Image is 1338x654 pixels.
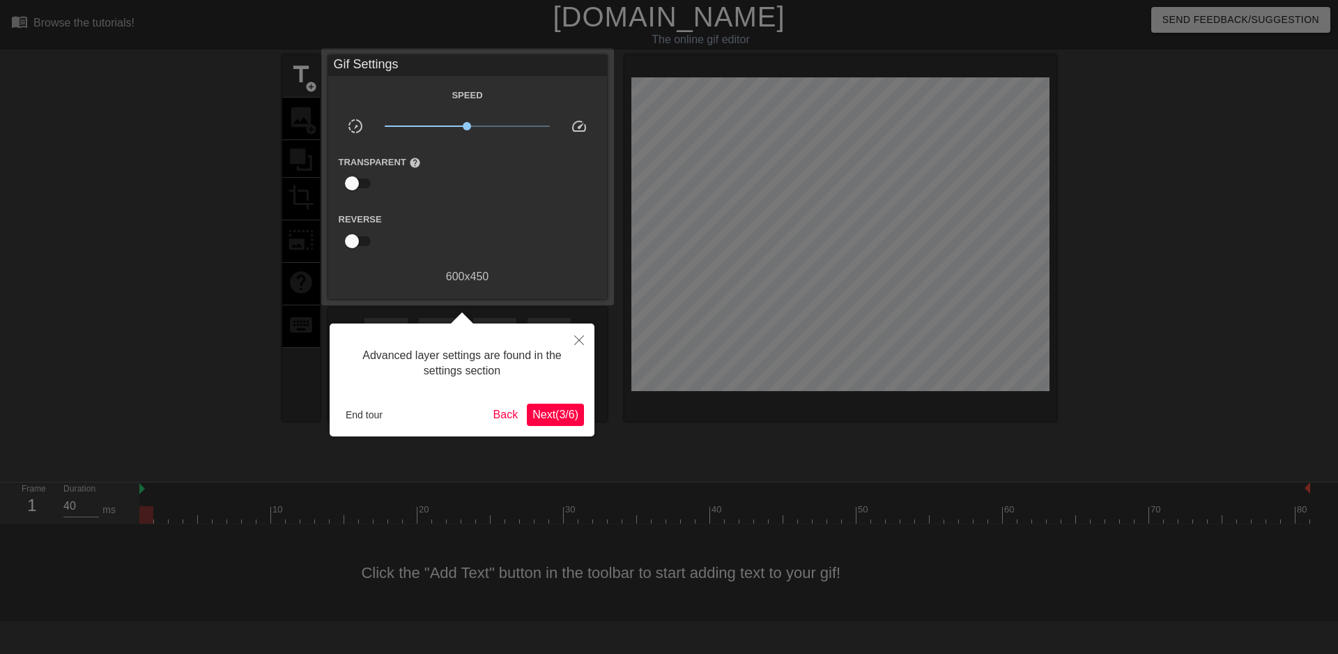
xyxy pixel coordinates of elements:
[527,404,584,426] button: Next
[564,324,594,356] button: Close
[340,404,388,425] button: End tour
[532,409,578,420] span: Next ( 3 / 6 )
[340,334,584,393] div: Advanced layer settings are found in the settings section
[488,404,524,426] button: Back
